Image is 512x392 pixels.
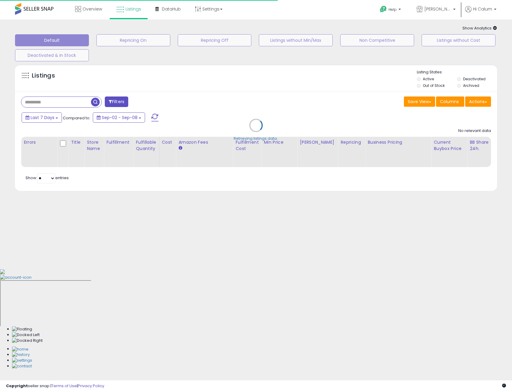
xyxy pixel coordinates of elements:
[424,6,451,12] span: [PERSON_NAME] Essentials LLC
[422,34,495,46] button: Listings without Cost
[12,326,32,332] img: Floating
[12,332,40,338] img: Docked Left
[12,352,30,358] img: History
[12,358,32,363] img: Settings
[126,6,141,12] span: Listings
[12,363,32,369] img: Contact
[462,25,497,31] span: Show Analytics
[178,34,252,46] button: Repricing Off
[15,49,89,61] button: Deactivated & In Stock
[465,6,496,20] a: Hi Calum
[375,1,407,20] a: Help
[12,347,29,352] img: Home
[162,6,181,12] span: DataHub
[12,338,43,344] img: Docked Right
[380,5,387,13] i: Get Help
[259,34,333,46] button: Listings without Min/Max
[340,34,414,46] button: Non Competitive
[389,7,397,12] span: Help
[234,136,279,141] div: Retrieving listings data..
[473,6,492,12] span: Hi Calum
[83,6,102,12] span: Overview
[15,34,89,46] button: Default
[96,34,170,46] button: Repricing On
